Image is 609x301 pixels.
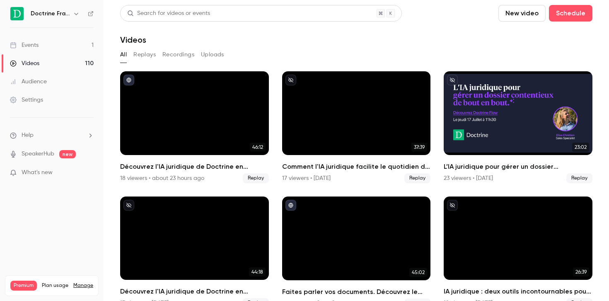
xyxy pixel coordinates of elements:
[447,75,458,85] button: unpublished
[447,200,458,211] button: unpublished
[566,173,592,183] span: Replay
[411,143,427,152] span: 37:39
[10,59,39,68] div: Videos
[123,75,134,85] button: published
[22,150,54,158] a: SpeakerHub
[249,267,266,277] span: 44:18
[162,48,194,61] button: Recordings
[285,200,296,211] button: published
[120,71,269,183] a: 46:12Découvrez l'IA juridique de Doctrine en partenariat avec le Barreau de Melun18 viewers • abo...
[120,48,127,61] button: All
[10,41,39,49] div: Events
[498,5,546,22] button: New video
[10,281,37,291] span: Premium
[282,71,431,183] li: Comment l'IA juridique facilite le quotidien de tous les assureurs ?
[282,162,431,172] h2: Comment l'IA juridique facilite le quotidien de tous les assureurs ?
[549,5,592,22] button: Schedule
[282,287,431,297] h2: Faites parler vos documents. Découvrez le nouveau Chatbot Doctrine.
[250,143,266,152] span: 46:12
[573,267,589,277] span: 26:39
[123,200,134,211] button: unpublished
[444,71,592,183] a: 23:02L’IA juridique pour gérer un dossier contentieux de bout en bout23 viewers • [DATE]Replay
[444,286,592,296] h2: IA juridique : deux outils incontournables pour les cabinets d’expertise comptable
[409,268,427,277] span: 45:02
[10,96,43,104] div: Settings
[84,169,94,177] iframe: Noticeable Trigger
[59,150,76,158] span: new
[22,131,34,140] span: Help
[572,143,589,152] span: 23:02
[120,162,269,172] h2: Découvrez l'IA juridique de Doctrine en partenariat avec le Barreau de Melun
[22,168,53,177] span: What's new
[282,71,431,183] a: 37:39Comment l'IA juridique facilite le quotidien de tous les assureurs ?17 viewers • [DATE]Replay
[42,282,68,289] span: Plan usage
[120,286,269,296] h2: Découvrez l'IA juridique de Doctrine en partenariat avec le réseau Alta-Juris international.
[243,173,269,183] span: Replay
[10,131,94,140] li: help-dropdown-opener
[444,71,592,183] li: L’IA juridique pour gérer un dossier contentieux de bout en bout
[285,75,296,85] button: unpublished
[444,174,493,182] div: 23 viewers • [DATE]
[31,10,70,18] h6: Doctrine France
[127,9,210,18] div: Search for videos or events
[120,5,592,296] section: Videos
[73,282,93,289] a: Manage
[282,174,331,182] div: 17 viewers • [DATE]
[10,7,24,20] img: Doctrine France
[120,174,204,182] div: 18 viewers • about 23 hours ago
[120,35,146,45] h1: Videos
[10,78,47,86] div: Audience
[404,173,430,183] span: Replay
[133,48,156,61] button: Replays
[201,48,224,61] button: Uploads
[444,162,592,172] h2: L’IA juridique pour gérer un dossier contentieux de bout en bout
[120,71,269,183] li: Découvrez l'IA juridique de Doctrine en partenariat avec le Barreau de Melun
